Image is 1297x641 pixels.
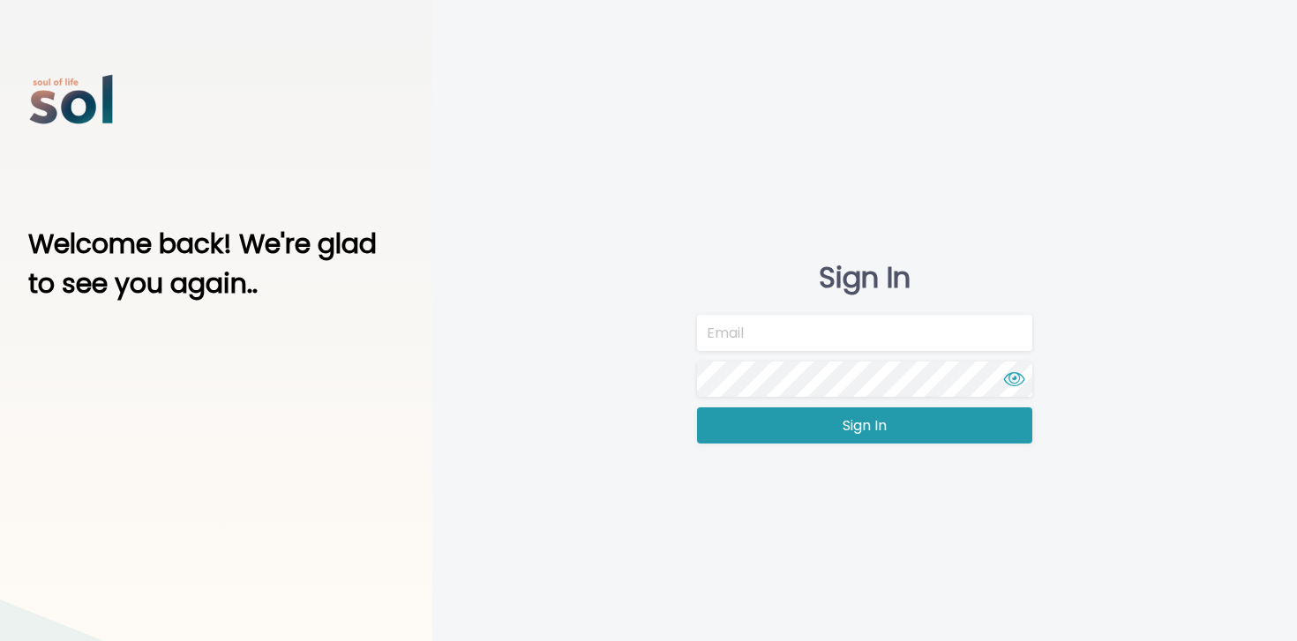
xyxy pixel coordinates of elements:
[843,415,887,436] span: Sign In
[697,315,1032,351] input: Email
[697,407,1032,443] button: Sign In
[697,262,1032,294] h1: Sign In
[28,224,404,303] h1: Welcome back! We're glad to see you again..
[28,56,116,145] img: logo.c816a1a4.png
